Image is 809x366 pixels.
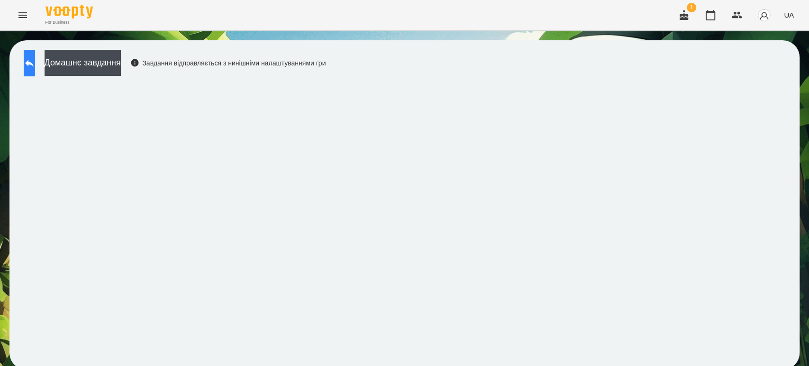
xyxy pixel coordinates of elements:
[45,5,93,18] img: Voopty Logo
[784,10,794,20] span: UA
[687,3,696,12] span: 1
[130,58,326,68] div: Завдання відправляється з нинішніми налаштуваннями гри
[757,9,771,22] img: avatar_s.png
[45,19,93,26] span: For Business
[45,50,121,76] button: Домашнє завдання
[11,4,34,27] button: Menu
[780,6,798,24] button: UA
